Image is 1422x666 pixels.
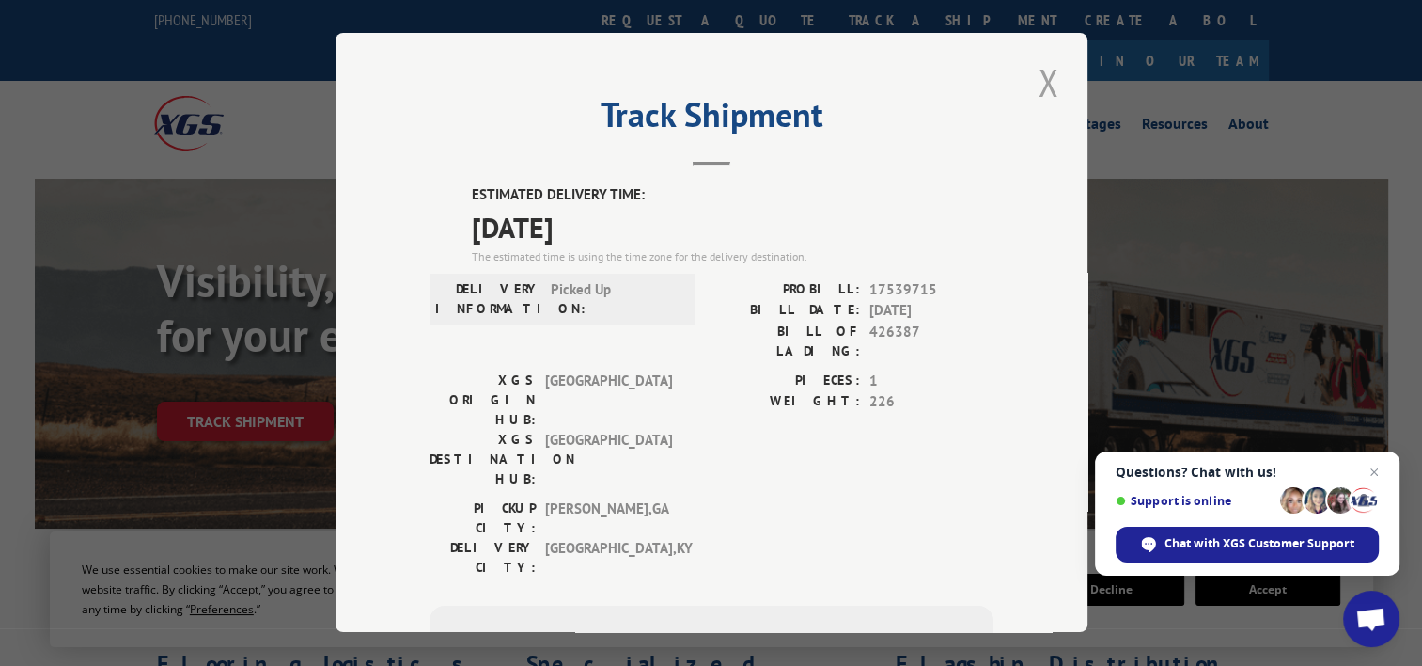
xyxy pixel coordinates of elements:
[869,279,993,301] span: 17539715
[545,538,672,578] span: [GEOGRAPHIC_DATA] , KY
[472,248,993,265] div: The estimated time is using the time zone for the delivery destination.
[1116,494,1274,508] span: Support is online
[711,391,860,413] label: WEIGHT:
[430,371,536,430] label: XGS ORIGIN HUB:
[711,300,860,322] label: BILL DATE:
[711,322,860,361] label: BILL OF LADING:
[452,628,971,656] div: Subscribe to alerts
[869,322,993,361] span: 426387
[1032,56,1064,108] button: Close modal
[430,538,536,578] label: DELIVERY CITY:
[472,206,993,248] span: [DATE]
[551,279,678,319] span: Picked Up
[869,391,993,413] span: 226
[711,279,860,301] label: PROBILL:
[1116,465,1379,480] span: Questions? Chat with us!
[472,184,993,206] label: ESTIMATED DELIVERY TIME:
[545,371,672,430] span: [GEOGRAPHIC_DATA]
[1164,535,1354,552] span: Chat with XGS Customer Support
[869,300,993,322] span: [DATE]
[545,499,672,538] span: [PERSON_NAME] , GA
[1343,591,1399,647] a: Open chat
[430,499,536,538] label: PICKUP CITY:
[430,102,993,137] h2: Track Shipment
[1116,527,1379,563] span: Chat with XGS Customer Support
[435,279,541,319] label: DELIVERY INFORMATION:
[430,430,536,489] label: XGS DESTINATION HUB:
[869,371,993,392] span: 1
[711,371,860,392] label: PIECES:
[545,430,672,489] span: [GEOGRAPHIC_DATA]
